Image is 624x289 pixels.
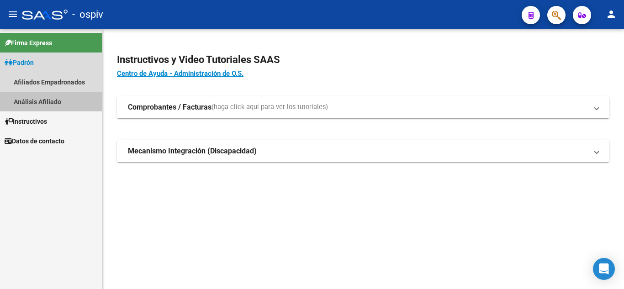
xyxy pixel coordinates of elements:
mat-expansion-panel-header: Mecanismo Integración (Discapacidad) [117,140,609,162]
span: (haga click aquí para ver los tutoriales) [212,102,328,112]
mat-expansion-panel-header: Comprobantes / Facturas(haga click aquí para ver los tutoriales) [117,96,609,118]
span: Instructivos [5,116,47,126]
span: Firma Express [5,38,52,48]
strong: Comprobantes / Facturas [128,102,212,112]
div: Open Intercom Messenger [593,258,615,280]
strong: Mecanismo Integración (Discapacidad) [128,146,257,156]
span: Padrón [5,58,34,68]
span: - ospiv [72,5,103,25]
a: Centro de Ayuda - Administración de O.S. [117,69,243,78]
h2: Instructivos y Video Tutoriales SAAS [117,51,609,68]
mat-icon: menu [7,9,18,20]
mat-icon: person [606,9,617,20]
span: Datos de contacto [5,136,64,146]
